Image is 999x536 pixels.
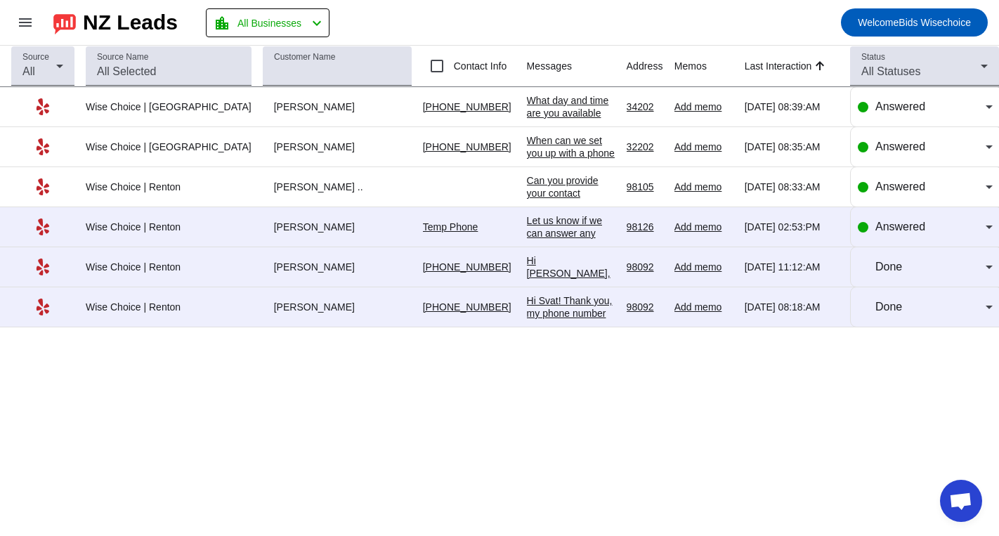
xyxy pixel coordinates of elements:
[627,221,663,233] div: 98126
[875,100,925,112] span: Answered
[527,134,615,172] div: When can we set you up with a phone consultation?
[674,100,733,113] div: Add memo
[527,294,615,345] div: Hi Svat! Thank you, my phone number is [PHONE_NUMBER]
[745,301,839,313] div: [DATE] 08:18:AM
[858,13,971,32] span: Bids Wisechoice
[83,13,178,32] div: NZ Leads
[86,221,252,233] div: Wise Choice | Renton
[308,15,325,32] mat-icon: chevron_left
[274,53,335,62] mat-label: Customer Name
[627,140,663,153] div: 32202
[875,301,902,313] span: Done
[674,46,745,87] th: Memos
[97,63,240,80] input: All Selected
[53,11,76,34] img: logo
[674,221,733,233] div: Add memo
[22,53,49,62] mat-label: Source
[263,221,412,233] div: [PERSON_NAME]
[674,181,733,193] div: Add memo
[627,261,663,273] div: 98092
[423,221,478,233] a: Temp Phone
[875,261,902,273] span: Done
[858,17,899,28] span: Welcome
[841,8,988,37] button: WelcomeBids Wisechoice
[627,301,663,313] div: 98092
[17,14,34,31] mat-icon: menu
[745,59,812,73] div: Last Interaction
[527,94,615,132] div: What day and time are you available next week?
[674,261,733,273] div: Add memo
[627,181,663,193] div: 98105
[745,181,839,193] div: [DATE] 08:33:AM
[674,301,733,313] div: Add memo
[263,181,412,193] div: [PERSON_NAME] ..
[674,140,733,153] div: Add memo
[875,181,925,192] span: Answered
[745,221,839,233] div: [DATE] 02:53:PM
[86,100,252,113] div: Wise Choice | [GEOGRAPHIC_DATA]
[875,221,925,233] span: Answered
[745,140,839,153] div: [DATE] 08:35:AM
[423,141,511,152] a: [PHONE_NUMBER]
[627,46,674,87] th: Address
[940,480,982,522] a: Open chat
[745,100,839,113] div: [DATE] 08:39:AM
[875,140,925,152] span: Answered
[423,261,511,273] a: [PHONE_NUMBER]
[527,174,615,237] div: Can you provide your contact information, so we can get you on schedule/
[34,259,51,275] mat-icon: Yelp
[86,140,252,153] div: Wise Choice | [GEOGRAPHIC_DATA]
[214,15,230,32] mat-icon: location_city
[527,254,615,355] div: Hi [PERSON_NAME], Thank you for providing your information! We'll get back to you as soon as poss...
[206,8,329,37] button: All Businesses
[263,140,412,153] div: [PERSON_NAME]
[86,301,252,313] div: Wise Choice | Renton
[263,261,412,273] div: [PERSON_NAME]
[22,65,35,77] span: All
[861,53,885,62] mat-label: Status
[97,53,148,62] mat-label: Source Name
[34,98,51,115] mat-icon: Yelp
[86,261,252,273] div: Wise Choice | Renton
[627,100,663,113] div: 34202
[34,138,51,155] mat-icon: Yelp
[237,13,301,33] span: All Businesses
[527,46,627,87] th: Messages
[745,261,839,273] div: [DATE] 11:12:AM
[263,100,412,113] div: [PERSON_NAME]
[34,178,51,195] mat-icon: Yelp
[451,59,507,73] label: Contact Info
[861,65,920,77] span: All Statuses
[86,181,252,193] div: Wise Choice | Renton
[423,301,511,313] a: [PHONE_NUMBER]
[423,101,511,112] a: [PHONE_NUMBER]
[263,301,412,313] div: [PERSON_NAME]
[34,299,51,315] mat-icon: Yelp
[527,214,615,252] div: Let us know if we can answer any questions.
[34,218,51,235] mat-icon: Yelp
